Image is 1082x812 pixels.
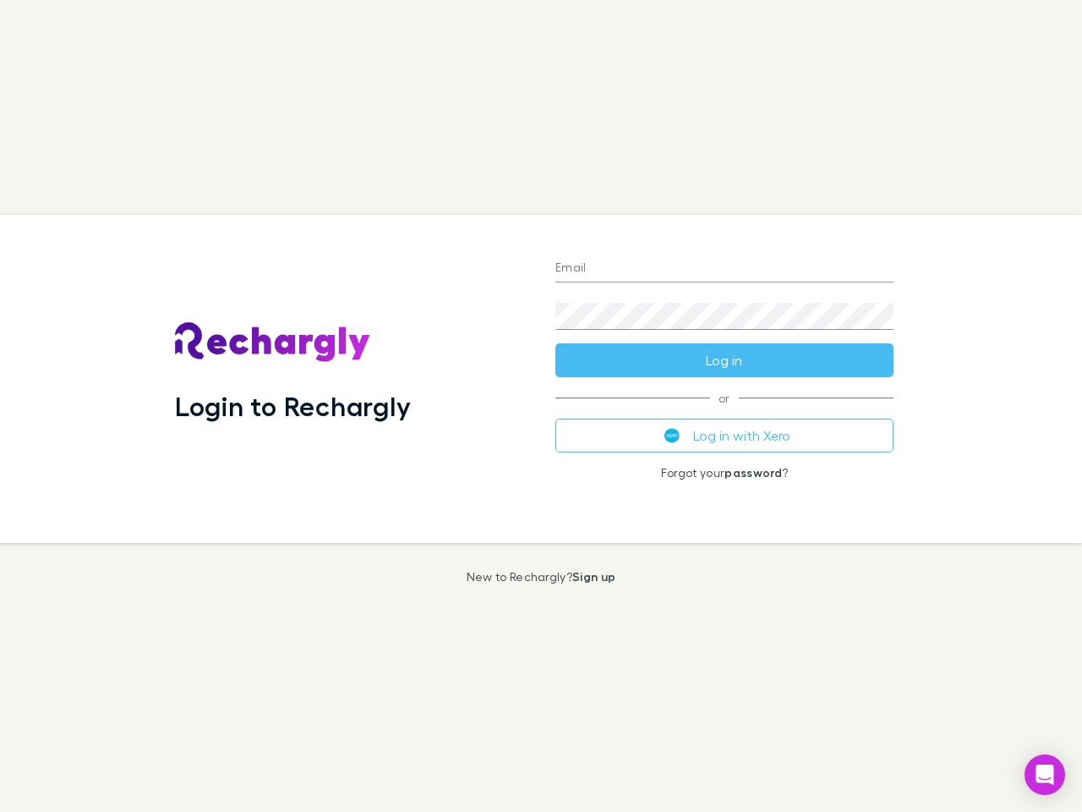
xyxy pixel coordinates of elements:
img: Xero's logo [664,428,680,443]
a: Sign up [572,569,615,584]
span: or [555,398,893,398]
p: New to Rechargly? [467,570,616,584]
button: Log in [555,343,893,377]
a: password [724,465,782,480]
img: Rechargly's Logo [175,322,371,363]
p: Forgot your ? [555,466,893,480]
div: Open Intercom Messenger [1025,754,1065,795]
h1: Login to Rechargly [175,390,411,422]
button: Log in with Xero [555,419,893,453]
